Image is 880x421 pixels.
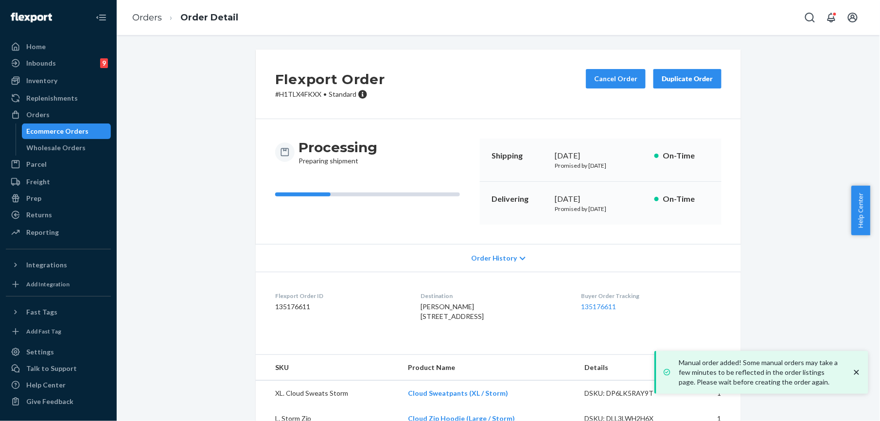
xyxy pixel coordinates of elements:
div: Preparing shipment [299,139,377,166]
td: XL. Cloud Sweats Storm [256,381,400,406]
p: Promised by [DATE] [555,205,647,213]
a: Freight [6,174,111,190]
dt: Destination [421,292,565,300]
div: Fast Tags [26,307,57,317]
div: DSKU: DP6LK5RAY9T [584,388,676,398]
a: Replenishments [6,90,111,106]
button: Open notifications [822,8,841,27]
button: Cancel Order [586,69,646,88]
div: Wholesale Orders [27,143,86,153]
a: Orders [132,12,162,23]
a: Settings [6,344,111,360]
div: Reporting [26,228,59,237]
a: Add Fast Tag [6,324,111,339]
a: Home [6,39,111,54]
svg: close toast [852,368,862,377]
p: Shipping [492,150,547,161]
div: [DATE] [555,193,647,205]
div: Add Fast Tag [26,327,61,335]
a: Returns [6,207,111,223]
div: Talk to Support [26,364,77,373]
div: Inbounds [26,58,56,68]
dt: Buyer Order Tracking [581,292,722,300]
div: Home [26,42,46,52]
div: Settings [26,347,54,357]
h3: Processing [299,139,377,156]
span: [PERSON_NAME] [STREET_ADDRESS] [421,302,484,320]
button: Open Search Box [800,8,820,27]
div: Replenishments [26,93,78,103]
div: Duplicate Order [662,74,713,84]
a: Inventory [6,73,111,88]
p: Delivering [492,193,547,205]
button: Help Center [851,186,870,235]
h2: Flexport Order [275,69,385,89]
dd: 135176611 [275,302,405,312]
a: Add Integration [6,277,111,292]
th: SKU [256,355,400,381]
div: Integrations [26,260,67,270]
ol: breadcrumbs [124,3,246,32]
div: Give Feedback [26,397,73,406]
a: Orders [6,107,111,123]
button: Fast Tags [6,304,111,320]
div: Orders [26,110,50,120]
div: [DATE] [555,150,647,161]
div: Inventory [26,76,57,86]
div: Returns [26,210,52,220]
dt: Flexport Order ID [275,292,405,300]
a: Reporting [6,225,111,240]
th: Product Name [400,355,577,381]
div: Freight [26,177,50,187]
div: Add Integration [26,280,70,288]
a: Cloud Sweatpants (XL / Storm) [408,389,508,397]
button: Open account menu [843,8,862,27]
div: Help Center [26,380,66,390]
span: Order History [471,253,517,263]
a: Prep [6,191,111,206]
p: Promised by [DATE] [555,161,647,170]
button: Duplicate Order [653,69,722,88]
a: Help Center [6,377,111,393]
p: # H1TLX4FKXX [275,89,385,99]
p: On-Time [663,150,710,161]
a: Parcel [6,157,111,172]
div: Ecommerce Orders [27,126,89,136]
span: • [323,90,327,98]
p: On-Time [663,193,710,205]
span: Standard [329,90,356,98]
div: Prep [26,193,41,203]
a: Wholesale Orders [22,140,111,156]
a: Talk to Support [6,361,111,376]
a: Order Detail [180,12,238,23]
a: Ecommerce Orders [22,123,111,139]
th: Details [577,355,684,381]
a: Inbounds9 [6,55,111,71]
button: Close Navigation [91,8,111,27]
p: Manual order added! Some manual orders may take a few minutes to be reflected in the order listin... [679,358,842,387]
button: Give Feedback [6,394,111,409]
div: 9 [100,58,108,68]
img: Flexport logo [11,13,52,22]
button: Integrations [6,257,111,273]
a: 135176611 [581,302,616,311]
div: Parcel [26,159,47,169]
